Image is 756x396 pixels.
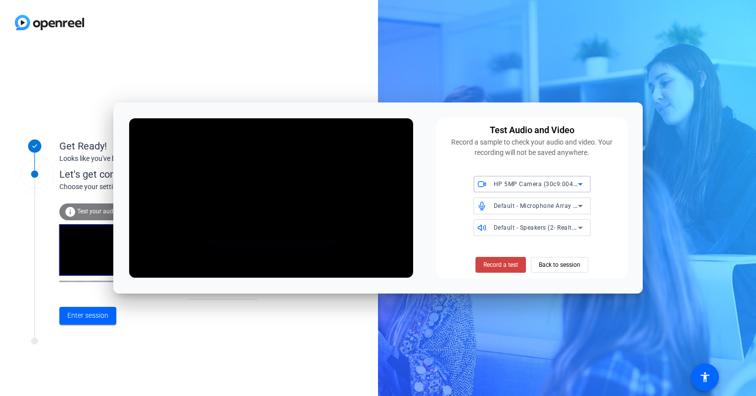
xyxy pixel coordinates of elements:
mat-icon: info [64,206,76,218]
span: Test your audio and video [77,208,146,215]
span: Back to session [539,255,580,274]
div: Let's get connected. [59,167,278,182]
div: Looks like you've been invited to join [59,153,257,164]
div: Record a sample to check your audio and video. Your recording will not be saved anywhere. [442,137,622,158]
span: Enter session [67,310,108,321]
span: Default - Microphone Array (3- Intel® Smart Sound Technology for Digital Microphones) [494,201,747,209]
span: Default - Speakers (2- Realtek(R) Audio) [494,223,608,231]
mat-icon: accessibility [699,371,711,383]
div: Get Ready! [59,139,257,153]
span: HP 5MP Camera (30c9:0040) [494,180,579,188]
div: Test Audio and Video [490,123,574,137]
button: Record a test [475,257,526,273]
span: Record a test [483,260,518,269]
button: Back to session [531,257,588,273]
div: Choose your settings [59,182,278,192]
